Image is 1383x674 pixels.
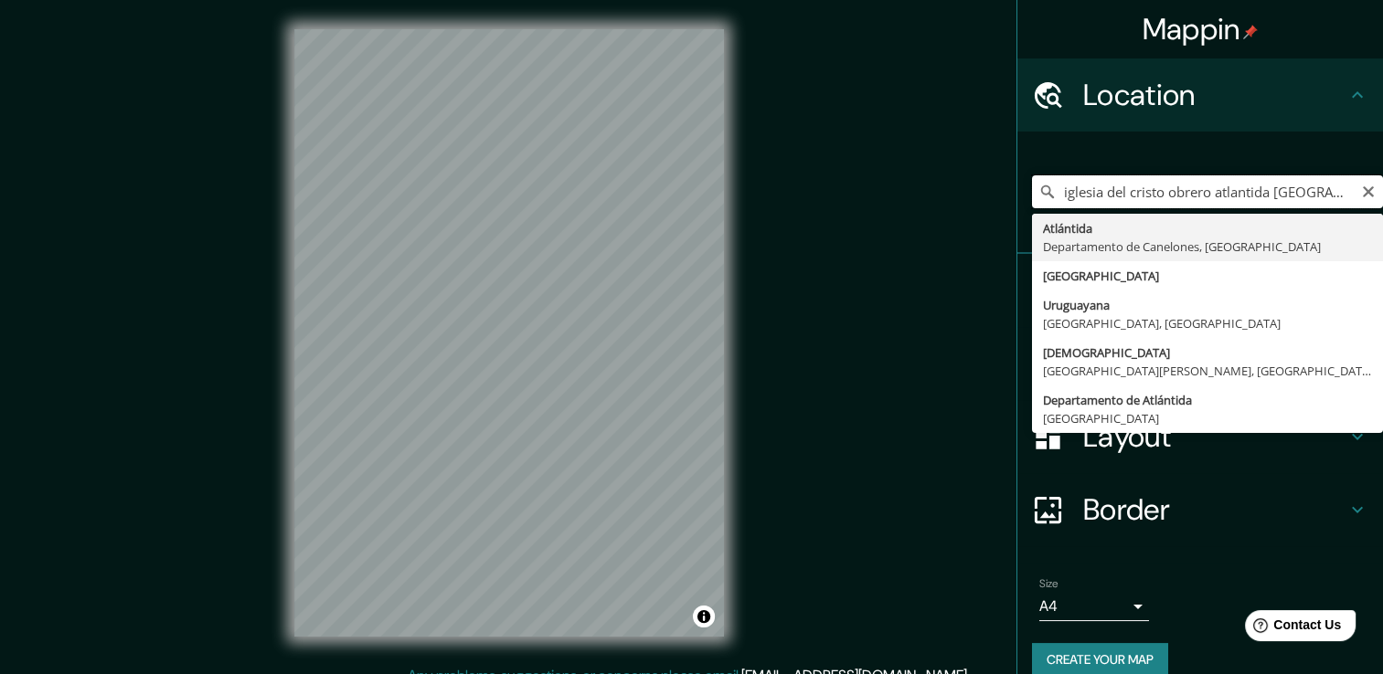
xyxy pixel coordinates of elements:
div: Departamento de Atlántida [1043,391,1372,409]
div: Departamento de Canelones, [GEOGRAPHIC_DATA] [1043,237,1372,256]
div: A4 [1039,592,1149,621]
div: [GEOGRAPHIC_DATA], [GEOGRAPHIC_DATA] [1043,314,1372,332]
label: Size [1039,576,1059,592]
h4: Mappin [1143,11,1259,47]
img: pin-icon.png [1243,25,1258,39]
canvas: Map [294,29,724,637]
div: Layout [1017,400,1383,473]
div: [DEMOGRAPHIC_DATA] [1043,343,1372,362]
div: [GEOGRAPHIC_DATA] [1043,267,1372,285]
div: [GEOGRAPHIC_DATA] [1043,409,1372,427]
h4: Location [1083,77,1346,113]
div: Location [1017,58,1383,132]
h4: Border [1083,491,1346,528]
div: Uruguayana [1043,296,1372,314]
div: Style [1017,327,1383,400]
div: [GEOGRAPHIC_DATA][PERSON_NAME], [GEOGRAPHIC_DATA] [1043,362,1372,380]
h4: Layout [1083,418,1346,455]
div: Pins [1017,254,1383,327]
div: Border [1017,473,1383,546]
button: Toggle attribution [693,606,715,627]
iframe: Help widget launcher [1220,603,1363,654]
div: Atlántida [1043,219,1372,237]
button: Clear [1361,182,1376,199]
input: Pick your city or area [1032,175,1383,208]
